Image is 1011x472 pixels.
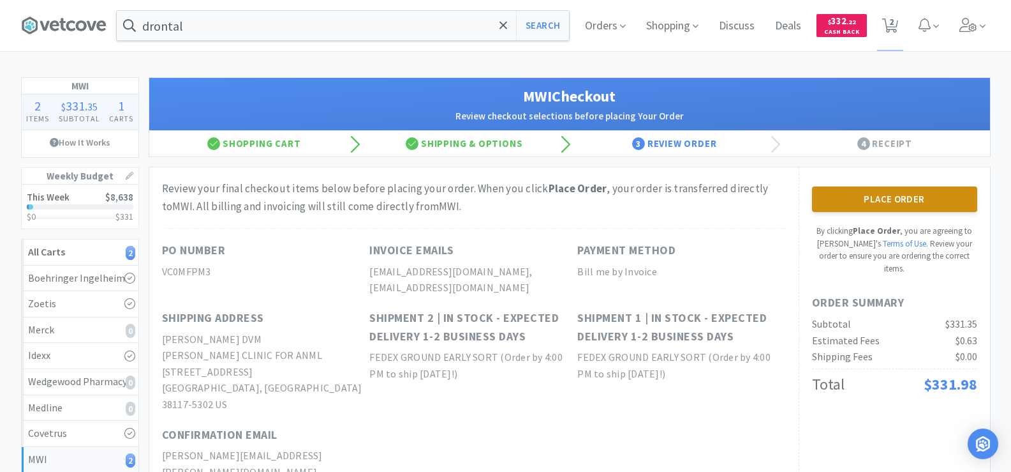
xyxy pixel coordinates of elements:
h2: [STREET_ADDRESS] [162,364,370,381]
h4: Subtotal [54,112,105,125]
span: $0.00 [956,350,977,363]
div: Zoetis [28,296,132,312]
a: Deals [770,20,806,32]
div: Covetrus [28,425,132,442]
strong: Place Order [853,225,900,236]
h2: [PERSON_NAME] DVM [162,331,370,348]
a: Wedgewood Pharmacy0 [22,369,138,395]
h2: Bill me by Invoice [577,264,785,280]
div: Estimated Fees [812,333,880,349]
span: Cash Back [824,29,859,37]
a: Terms of Use [883,238,926,249]
span: $331.98 [924,374,977,394]
a: Idexx [22,343,138,369]
h2: VC0MFPM3 [162,264,370,280]
input: Search by item, sku, manufacturer, ingredient, size... [117,11,569,40]
div: Review Order [570,131,780,156]
span: $0 [27,211,36,222]
a: Zoetis [22,291,138,317]
h1: PO Number [162,241,226,260]
button: Place Order [812,187,977,212]
div: Shipping & Options [359,131,570,156]
a: This Week$8,638$0$331 [22,185,138,229]
span: $331.35 [945,317,977,330]
h1: Invoice Emails [369,241,454,260]
span: 332 [828,15,856,27]
h2: [EMAIL_ADDRESS][DOMAIN_NAME], [EMAIL_ADDRESS][DOMAIN_NAME] [369,264,577,296]
a: Merck0 [22,317,138,344]
h4: Items [22,112,54,125]
a: Boehringer Ingelheim [22,266,138,292]
div: Subtotal [812,316,851,333]
h1: MWI [22,78,138,95]
h2: FEDEX GROUND EARLY SORT (Order by 4:00 PM to ship [DATE]!) [577,349,785,382]
h2: [GEOGRAPHIC_DATA], [GEOGRAPHIC_DATA] 38117-5302 US [162,380,370,413]
strong: Place Order [549,181,607,195]
span: 331 [120,211,133,222]
h2: FEDEX GROUND EARLY SORT (Order by 4:00 PM to ship [DATE]!) [369,349,577,382]
a: 2 [877,22,903,33]
p: By clicking , you are agreeing to [PERSON_NAME]'s . Review your order to ensure you are ordering ... [812,225,977,275]
h3: $ [115,212,133,221]
strong: All Carts [28,245,65,258]
span: 1 [118,98,124,114]
h1: Payment Method [577,241,675,260]
h2: Review checkout selections before placing Your Order [162,109,977,124]
i: 2 [126,246,135,260]
i: 0 [126,376,135,390]
div: MWI [28,452,132,468]
div: . [54,100,105,112]
div: Review your final checkout items below before placing your order. When you click , your order is ... [162,180,786,215]
i: 0 [126,324,135,338]
span: $ [828,18,831,26]
div: Merck [28,322,132,339]
span: $ [61,100,66,113]
h1: Order Summary [812,294,977,312]
a: All Carts2 [22,240,138,266]
div: Idexx [28,347,132,364]
a: $332.22Cash Back [816,8,867,43]
div: Shopping Cart [149,131,360,156]
i: 2 [126,453,135,468]
div: Boehringer Ingelheim [28,270,132,287]
a: How It Works [22,130,138,155]
span: $0.63 [956,334,977,347]
div: Open Intercom Messenger [968,429,998,459]
i: 0 [126,402,135,416]
h2: [PERSON_NAME] CLINIC FOR ANML [162,347,370,364]
h1: MWI Checkout [162,84,977,109]
h4: Carts [105,112,138,125]
span: $8,638 [105,191,133,203]
h1: Shipment 1 | In stock - expected delivery 1-2 business days [577,309,785,346]
h1: Shipment 2 | In stock - expected delivery 1-2 business days [369,309,577,346]
span: 331 [66,98,85,114]
span: 3 [632,137,645,150]
h1: Shipping Address [162,309,264,328]
div: Receipt [779,131,990,156]
h1: Confirmation Email [162,426,277,445]
a: Covetrus [22,421,138,447]
span: . 22 [846,18,856,26]
h2: This Week [27,192,70,202]
div: Wedgewood Pharmacy [28,374,132,390]
a: Medline0 [22,395,138,422]
div: Shipping Fees [812,349,873,365]
span: 2 [34,98,41,114]
div: Medline [28,400,132,416]
span: 4 [857,137,870,150]
div: Total [812,372,845,397]
h1: Weekly Budget [22,168,138,185]
button: Search [516,11,569,40]
span: 35 [87,100,98,113]
a: Discuss [714,20,760,32]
